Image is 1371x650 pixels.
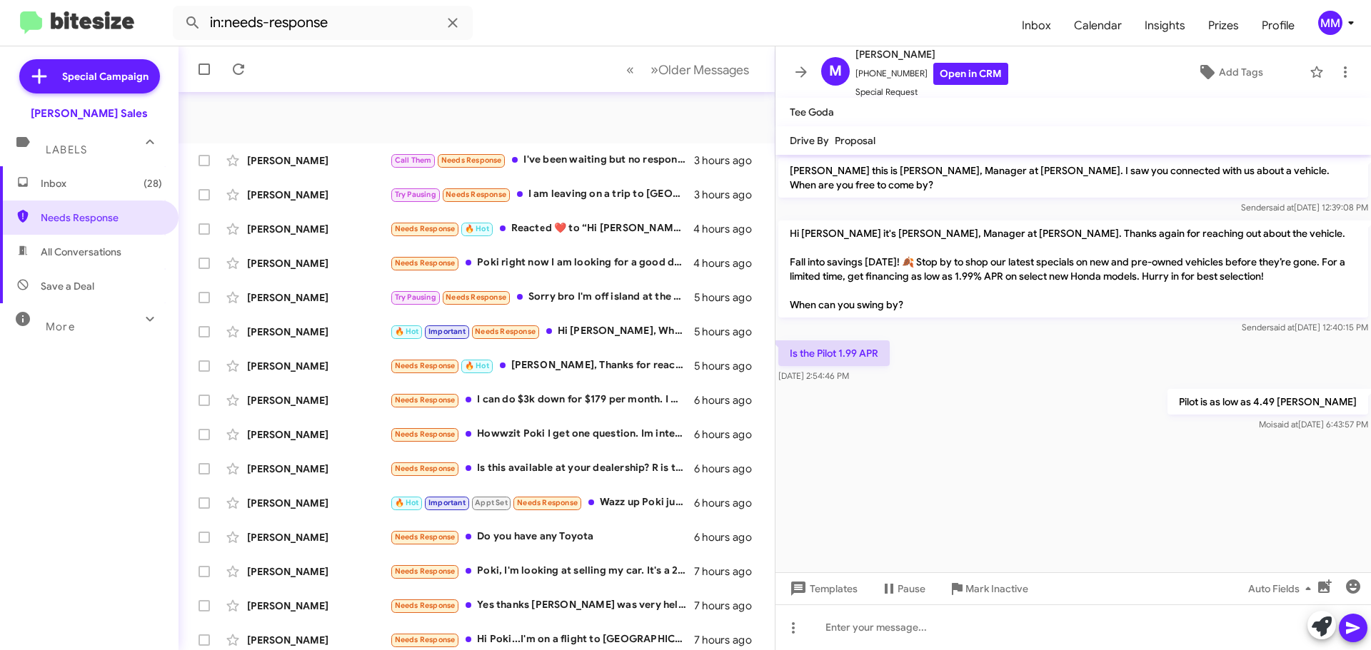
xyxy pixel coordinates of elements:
[395,293,436,302] span: Try Pausing
[41,176,162,191] span: Inbox
[390,494,694,511] div: Wazz up Poki just only ask if you have RAV4 2023or 2024 pre owned low mileage
[694,564,763,579] div: 7 hours ago
[446,293,506,302] span: Needs Response
[1197,5,1250,46] a: Prizes
[693,256,763,270] div: 4 hours ago
[390,563,694,579] div: Poki, I'm looking at selling my car. It's a 2017 Honda Accord Hybrid EX-L. Can we work together o...
[390,392,694,408] div: I can do $3k down for $179 per month. I mentioned that to your sales rep
[694,325,763,339] div: 5 hours ago
[446,190,506,199] span: Needs Response
[247,290,390,305] div: [PERSON_NAME]
[787,576,858,601] span: Templates
[694,290,763,305] div: 5 hours ago
[1063,5,1133,46] a: Calendar
[247,462,390,476] div: [PERSON_NAME]
[395,395,456,405] span: Needs Response
[390,220,693,237] div: Reacted ❤️ to “Hi [PERSON_NAME] it's [PERSON_NAME] at [PERSON_NAME]. Fall into savings [DATE]! 🍂 ...
[642,55,758,84] button: Next
[694,188,763,202] div: 3 hours ago
[390,323,694,340] div: Hi [PERSON_NAME], What are the specials?
[1248,576,1317,601] span: Auto Fields
[618,55,758,84] nav: Page navigation example
[144,176,162,191] span: (28)
[395,532,456,542] span: Needs Response
[247,393,390,407] div: [PERSON_NAME]
[778,370,849,381] span: [DATE] 2:54:46 PM
[694,359,763,373] div: 5 hours ago
[1156,59,1302,85] button: Add Tags
[395,190,436,199] span: Try Pausing
[694,393,763,407] div: 6 hours ago
[1242,322,1368,332] span: Sender [DATE] 12:40:15 PM
[778,220,1368,318] p: Hi [PERSON_NAME] it's [PERSON_NAME], Manager at [PERSON_NAME]. Thanks again for reaching out abou...
[395,567,456,576] span: Needs Response
[626,61,634,78] span: «
[475,498,508,507] span: Appt Set
[1318,11,1342,35] div: MM
[517,498,578,507] span: Needs Response
[693,222,763,236] div: 4 hours ago
[395,224,456,233] span: Needs Response
[390,597,694,614] div: Yes thanks [PERSON_NAME] was very helpful for us
[247,633,390,647] div: [PERSON_NAME]
[390,426,694,442] div: Howwzit Poki I get one question. Im interested in a 2021 Tundra thats coming in at your [GEOGRAPH...
[247,256,390,270] div: [PERSON_NAME]
[1250,5,1306,46] span: Profile
[395,258,456,268] span: Needs Response
[1133,5,1197,46] a: Insights
[778,158,1368,198] p: [PERSON_NAME] this is [PERSON_NAME], Manager at [PERSON_NAME]. I saw you connected with us about ...
[465,224,489,233] span: 🔥 Hot
[1270,322,1295,332] span: said at
[247,427,390,442] div: [PERSON_NAME]
[395,601,456,610] span: Needs Response
[19,59,160,93] a: Special Campaign
[835,134,875,147] span: Proposal
[1010,5,1063,46] a: Inbox
[247,599,390,613] div: [PERSON_NAME]
[855,85,1008,99] span: Special Request
[618,55,643,84] button: Previous
[247,564,390,579] div: [PERSON_NAME]
[247,222,390,236] div: [PERSON_NAME]
[41,210,162,225] span: Needs Response
[247,325,390,339] div: [PERSON_NAME]
[395,635,456,644] span: Needs Response
[247,496,390,510] div: [PERSON_NAME]
[475,327,536,336] span: Needs Response
[46,143,87,156] span: Labels
[658,62,749,78] span: Older Messages
[775,576,869,601] button: Templates
[395,327,419,336] span: 🔥 Hot
[1237,576,1328,601] button: Auto Fields
[247,530,390,544] div: [PERSON_NAME]
[1269,202,1294,213] span: said at
[1167,389,1368,415] p: Pilot is as low as 4.49 [PERSON_NAME]
[965,576,1028,601] span: Mark Inactive
[937,576,1040,601] button: Mark Inactive
[395,156,432,165] span: Call Them
[46,320,75,333] span: More
[778,340,890,366] p: Is the Pilot 1.99 APR
[1273,419,1298,430] span: said at
[933,63,1008,85] a: Open in CRM
[390,186,694,203] div: I am leaving on a trip to [GEOGRAPHIC_DATA] [DATE]. I'll be back on [DATE].
[694,633,763,647] div: 7 hours ago
[898,576,925,601] span: Pause
[694,530,763,544] div: 6 hours ago
[41,279,94,293] span: Save a Deal
[829,60,842,83] span: M
[790,106,834,118] span: Tee Goda
[694,599,763,613] div: 7 hours ago
[428,498,466,507] span: Important
[1241,202,1368,213] span: Sender [DATE] 12:39:08 PM
[41,245,121,259] span: All Conversations
[395,498,419,507] span: 🔥 Hot
[395,464,456,473] span: Needs Response
[390,631,694,648] div: Hi Poki...I'm on a flight to [GEOGRAPHIC_DATA] [DATE]- thank you for thinking of me.
[390,152,694,168] div: I've been waiting but no response
[395,430,456,439] span: Needs Response
[694,153,763,168] div: 3 hours ago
